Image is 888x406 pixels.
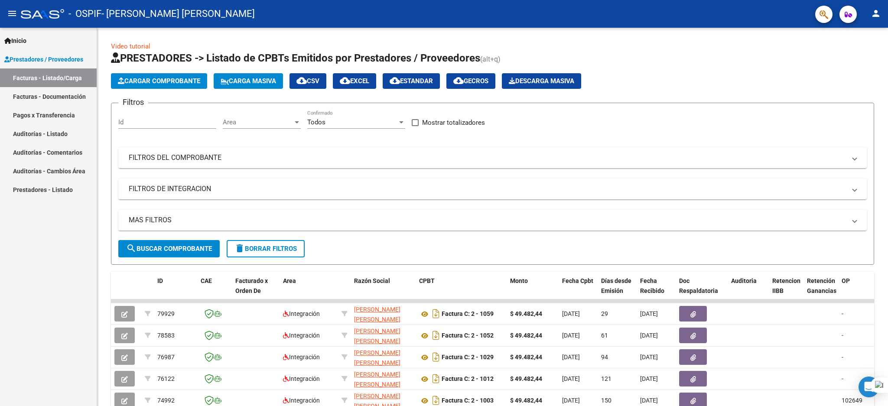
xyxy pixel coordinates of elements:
[601,332,608,339] span: 61
[509,77,574,85] span: Descarga Masiva
[640,375,658,382] span: [DATE]
[7,8,17,19] mat-icon: menu
[354,277,390,284] span: Razón Social
[598,272,637,310] datatable-header-cell: Días desde Emisión
[111,42,150,50] a: Video tutorial
[221,77,276,85] span: Carga Masiva
[157,375,175,382] span: 76122
[419,277,435,284] span: CPBT
[68,4,101,23] span: - OSPIF
[280,272,338,310] datatable-header-cell: Area
[354,349,400,366] span: [PERSON_NAME] [PERSON_NAME]
[340,77,369,85] span: EXCEL
[510,332,542,339] strong: $ 49.482,44
[502,73,581,89] app-download-masive: Descarga masiva de comprobantes (adjuntos)
[453,77,488,85] span: Gecros
[157,354,175,361] span: 76987
[232,272,280,310] datatable-header-cell: Facturado x Orden De
[679,277,718,294] span: Doc Respaldatoria
[601,310,608,317] span: 29
[640,277,664,294] span: Fecha Recibido
[640,332,658,339] span: [DATE]
[842,332,843,339] span: -
[354,328,400,344] span: [PERSON_NAME] [PERSON_NAME]
[351,272,416,310] datatable-header-cell: Razón Social
[446,73,495,89] button: Gecros
[118,240,220,257] button: Buscar Comprobante
[430,372,442,386] i: Descargar documento
[442,376,494,383] strong: Factura C: 2 - 1012
[601,277,631,294] span: Días desde Emisión
[223,118,293,126] span: Area
[430,307,442,321] i: Descargar documento
[227,240,305,257] button: Borrar Filtros
[430,350,442,364] i: Descargar documento
[307,118,325,126] span: Todos
[296,75,307,86] mat-icon: cloud_download
[283,375,320,382] span: Integración
[118,77,200,85] span: Cargar Comprobante
[354,306,400,323] span: [PERSON_NAME] [PERSON_NAME]
[507,272,559,310] datatable-header-cell: Monto
[157,397,175,404] span: 74992
[157,277,163,284] span: ID
[157,332,175,339] span: 78583
[333,73,376,89] button: EXCEL
[126,243,137,253] mat-icon: search
[354,370,412,388] div: 27323582624
[803,272,838,310] datatable-header-cell: Retención Ganancias
[769,272,803,310] datatable-header-cell: Retencion IIBB
[562,310,580,317] span: [DATE]
[390,77,433,85] span: Estandar
[842,397,862,404] span: 102649
[859,377,879,397] div: Open Intercom Messenger
[510,310,542,317] strong: $ 49.482,44
[283,332,320,339] span: Integración
[354,326,412,344] div: 27323582624
[871,8,881,19] mat-icon: person
[283,397,320,404] span: Integración
[442,332,494,339] strong: Factura C: 2 - 1052
[601,397,612,404] span: 150
[442,397,494,404] strong: Factura C: 2 - 1003
[480,55,501,63] span: (alt+q)
[453,75,464,86] mat-icon: cloud_download
[640,397,658,404] span: [DATE]
[118,147,867,168] mat-expansion-panel-header: FILTROS DEL COMPROBANTE
[562,354,580,361] span: [DATE]
[289,73,326,89] button: CSV
[234,245,297,253] span: Borrar Filtros
[111,73,207,89] button: Cargar Comprobante
[283,277,296,284] span: Area
[214,73,283,89] button: Carga Masiva
[442,311,494,318] strong: Factura C: 2 - 1059
[296,77,319,85] span: CSV
[842,277,850,284] span: OP
[235,277,268,294] span: Facturado x Orden De
[383,73,440,89] button: Estandar
[562,332,580,339] span: [DATE]
[129,153,846,162] mat-panel-title: FILTROS DEL COMPROBANTE
[101,4,255,23] span: - [PERSON_NAME] [PERSON_NAME]
[234,243,245,253] mat-icon: delete
[422,117,485,128] span: Mostrar totalizadores
[838,272,873,310] datatable-header-cell: OP
[807,277,836,294] span: Retención Ganancias
[201,277,212,284] span: CAE
[416,272,507,310] datatable-header-cell: CPBT
[442,354,494,361] strong: Factura C: 2 - 1029
[676,272,728,310] datatable-header-cell: Doc Respaldatoria
[430,328,442,342] i: Descargar documento
[842,375,843,382] span: -
[126,245,212,253] span: Buscar Comprobante
[129,184,846,194] mat-panel-title: FILTROS DE INTEGRACION
[283,354,320,361] span: Integración
[502,73,581,89] button: Descarga Masiva
[601,375,612,382] span: 121
[637,272,676,310] datatable-header-cell: Fecha Recibido
[562,277,593,284] span: Fecha Cpbt
[562,397,580,404] span: [DATE]
[4,36,26,45] span: Inicio
[354,371,400,388] span: [PERSON_NAME] [PERSON_NAME]
[118,210,867,231] mat-expansion-panel-header: MAS FILTROS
